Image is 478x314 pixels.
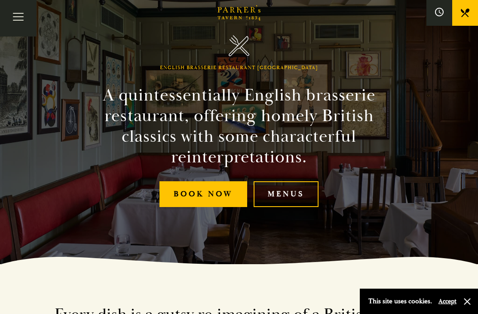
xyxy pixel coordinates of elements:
[438,297,457,305] button: Accept
[463,297,472,306] button: Close and accept
[368,295,432,308] p: This site uses cookies.
[77,85,401,168] h2: A quintessentially English brasserie restaurant, offering homely British classics with some chara...
[229,35,250,56] img: Parker's Tavern Brasserie Cambridge
[254,181,319,207] a: Menus
[159,181,247,207] a: Book Now
[160,65,318,71] h1: English Brasserie Restaurant [GEOGRAPHIC_DATA]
